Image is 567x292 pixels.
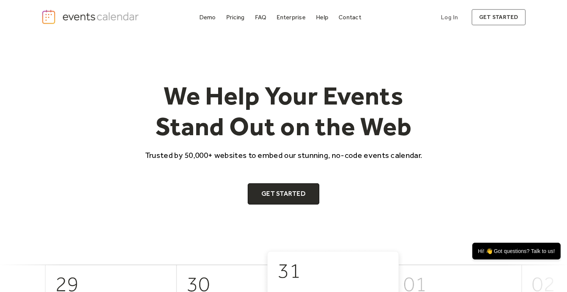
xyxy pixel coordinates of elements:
a: Enterprise [273,12,308,22]
div: Demo [199,15,216,19]
a: Contact [336,12,364,22]
a: Log In [433,9,465,25]
div: Enterprise [276,15,305,19]
a: Demo [196,12,219,22]
p: Trusted by 50,000+ websites to embed our stunning, no-code events calendar. [138,150,429,161]
div: FAQ [255,15,267,19]
a: FAQ [252,12,270,22]
div: Help [316,15,328,19]
a: Get Started [248,183,319,205]
a: Help [313,12,331,22]
h1: We Help Your Events Stand Out on the Web [138,80,429,142]
a: get started [472,9,526,25]
div: Pricing [226,15,245,19]
div: Contact [339,15,361,19]
a: Pricing [223,12,248,22]
a: home [41,9,141,25]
